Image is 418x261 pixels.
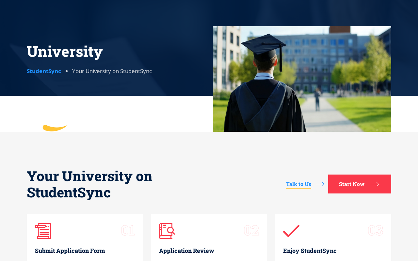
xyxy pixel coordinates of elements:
li: Your University on StudentSync [72,67,152,76]
h1: 03 [368,222,383,238]
h3: Application Review [159,247,259,254]
a: StudentSync [27,67,61,75]
a: Talk to Us [286,179,311,189]
h2: University [27,42,205,60]
h3: Submit Application Form [35,247,135,254]
h1: 02 [244,222,259,238]
a: Start Now [328,175,391,193]
h3: Enjoy StudentSync [283,247,383,254]
h1: 01 [121,222,135,238]
img: shape [42,125,68,131]
img: pages-image [213,26,391,132]
h2: Your University on StudentSync [27,168,205,201]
